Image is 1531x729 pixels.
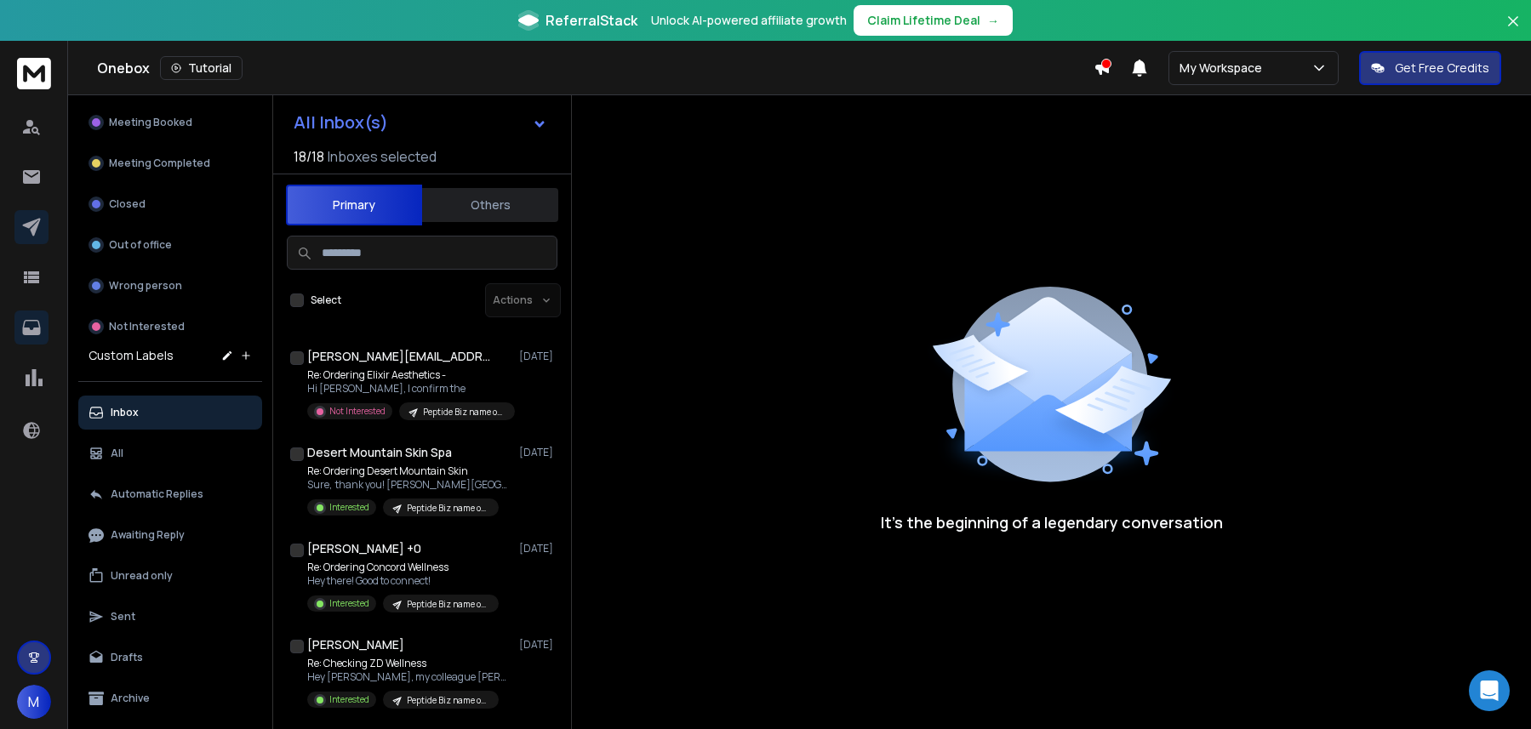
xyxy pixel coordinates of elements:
[307,464,511,478] p: Re: Ordering Desert Mountain Skin
[78,559,262,593] button: Unread only
[307,540,421,557] h1: [PERSON_NAME] +0
[307,382,511,396] p: Hi [PERSON_NAME], I confirm the
[307,561,499,574] p: Re: Ordering Concord Wellness
[109,116,192,129] p: Meeting Booked
[854,5,1013,36] button: Claim Lifetime Deal→
[422,186,558,224] button: Others
[1469,670,1510,711] div: Open Intercom Messenger
[423,406,505,419] p: Peptide Biz name only Redo
[78,681,262,715] button: Archive
[407,694,488,707] p: Peptide Biz name only Redo
[78,269,262,303] button: Wrong person
[111,569,173,583] p: Unread only
[109,238,172,252] p: Out of office
[286,185,422,225] button: Primary
[111,447,123,460] p: All
[328,146,437,167] h3: Inboxes selected
[519,446,557,459] p: [DATE]
[109,197,146,211] p: Closed
[111,692,150,705] p: Archive
[1395,60,1489,77] p: Get Free Credits
[78,187,262,221] button: Closed
[1502,10,1524,51] button: Close banner
[519,638,557,652] p: [DATE]
[307,478,511,492] p: Sure, thank you! [PERSON_NAME][GEOGRAPHIC_DATA]
[294,146,324,167] span: 18 / 18
[78,310,262,344] button: Not Interested
[407,598,488,611] p: Peptide Biz name only Redo
[307,574,499,588] p: Hey there! Good to connect!
[78,518,262,552] button: Awaiting Reply
[111,406,139,419] p: Inbox
[111,651,143,664] p: Drafts
[307,636,404,653] h1: [PERSON_NAME]
[17,685,51,719] button: M
[280,105,561,140] button: All Inbox(s)
[407,502,488,515] p: Peptide Biz name only Redo
[78,477,262,511] button: Automatic Replies
[160,56,243,80] button: Tutorial
[519,542,557,555] p: [DATE]
[294,114,388,131] h1: All Inbox(s)
[329,405,386,418] p: Not Interested
[109,157,210,170] p: Meeting Completed
[111,528,185,542] p: Awaiting Reply
[329,597,369,610] p: Interested
[78,396,262,430] button: Inbox
[307,444,452,461] h1: Desert Mountain Skin Spa
[311,293,341,307] label: Select
[78,105,262,140] button: Meeting Booked
[97,56,1094,80] div: Onebox
[987,12,999,29] span: →
[78,228,262,262] button: Out of office
[519,350,557,363] p: [DATE]
[78,600,262,634] button: Sent
[1180,60,1269,77] p: My Workspace
[111,610,135,624] p: Sent
[78,146,262,180] button: Meeting Completed
[307,348,494,365] h1: [PERSON_NAME][EMAIL_ADDRESS][DOMAIN_NAME]
[89,347,174,364] h3: Custom Labels
[109,320,185,333] p: Not Interested
[307,670,511,684] p: Hey [PERSON_NAME], my colleague [PERSON_NAME]
[307,657,511,670] p: Re: Checking ZD Wellness
[307,368,511,382] p: Re: Ordering Elixir Aesthetics -
[546,10,637,31] span: ReferralStack
[109,279,182,293] p: Wrong person
[1359,51,1501,85] button: Get Free Credits
[111,487,203,501] p: Automatic Replies
[651,12,847,29] p: Unlock AI-powered affiliate growth
[881,510,1223,534] p: It’s the beginning of a legendary conversation
[78,436,262,470] button: All
[78,641,262,675] button: Drafts
[329,693,369,706] p: Interested
[329,501,369,514] p: Interested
